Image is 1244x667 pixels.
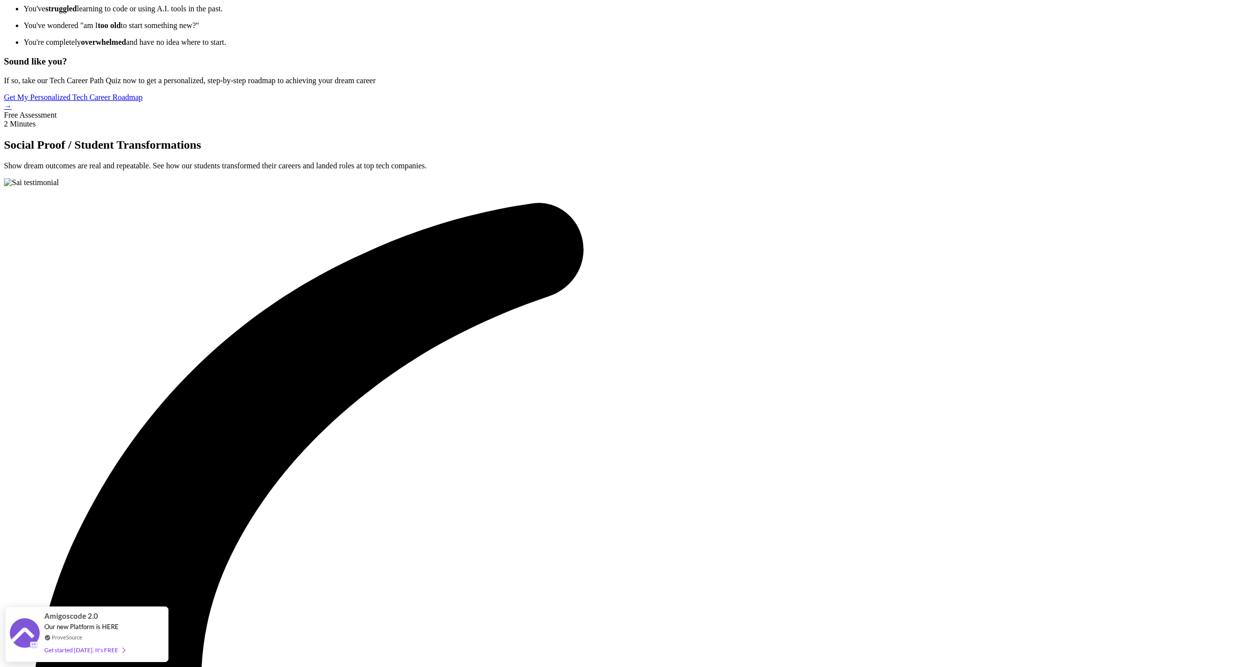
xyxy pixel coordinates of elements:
[44,623,119,631] span: Our new Platform is HERE
[24,4,1240,13] p: You've learning to code or using A.I. tools in the past.
[10,618,39,650] img: provesource social proof notification image
[52,633,82,641] a: ProveSource
[98,21,121,30] strong: too old
[4,102,1240,111] div: →
[4,138,1240,152] h2: Social Proof / Student Transformations
[4,93,143,101] span: Get My Personalized Tech Career Roadmap
[4,56,1240,67] h3: Sound like you?
[4,76,1240,85] p: If so, take our Tech Career Path Quiz now to get a personalized, step-by-step roadmap to achievin...
[24,21,1240,30] p: You've wondered "am I to start something new?"
[45,4,77,13] strong: struggled
[44,644,125,656] div: Get started [DATE]. It's FREE
[4,120,35,128] span: 2 Minutes
[44,610,98,622] span: Amigoscode 2.0
[24,38,1240,47] p: You're completely and have no idea where to start.
[4,161,1240,170] p: Show dream outcomes are real and repeatable. See how our students transformed their careers and l...
[4,178,59,187] img: Sai testimonial
[4,93,1240,111] a: Get My Personalized Tech Career Roadmap→
[81,38,126,46] strong: overwhelmed
[4,111,57,119] span: Free Assessment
